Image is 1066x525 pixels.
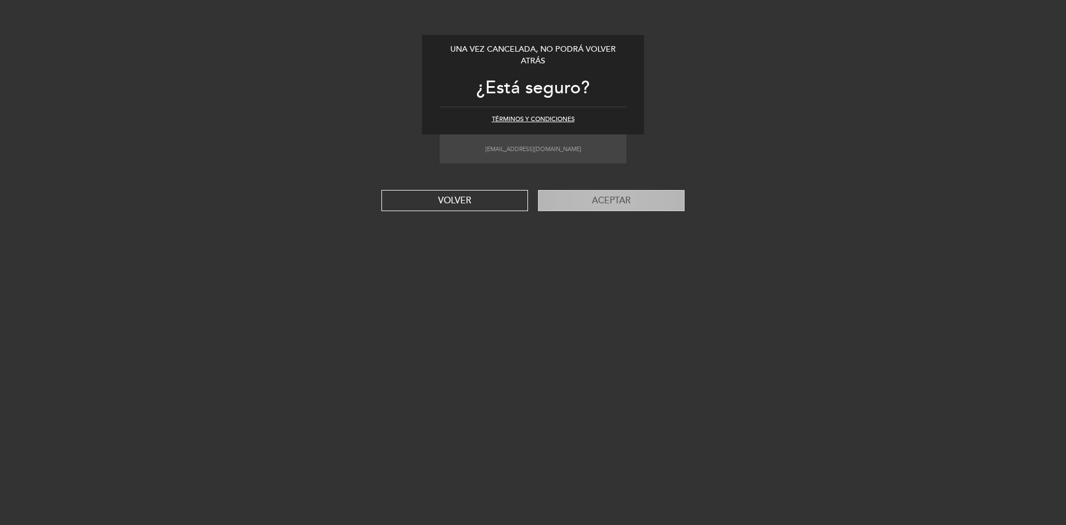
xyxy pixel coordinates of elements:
button: VOLVER [381,190,528,211]
button: Aceptar [538,190,685,211]
small: [EMAIL_ADDRESS][DOMAIN_NAME] [485,146,581,153]
button: Términos y condiciones [492,115,575,124]
span: ¿Está seguro? [476,77,590,99]
div: Una vez cancelada, no podrá volver atrás [440,44,626,67]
